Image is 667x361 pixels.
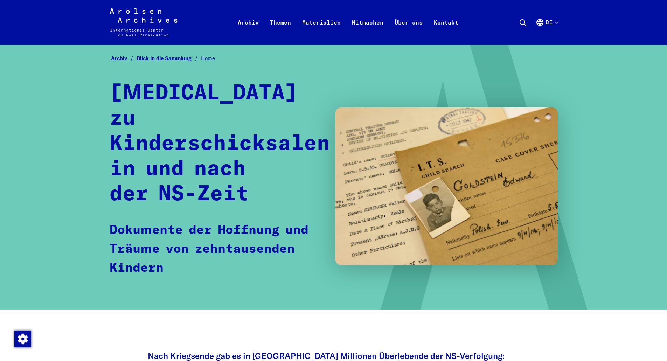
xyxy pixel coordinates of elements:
[14,331,31,347] img: Zustimmung ändern
[110,221,321,278] p: Dokumente der Hoffnung und Träume von zehntausenden Kindern
[297,17,346,45] a: Materialien
[536,18,558,43] button: Deutsch, Sprachauswahl
[110,53,558,64] nav: Breadcrumb
[389,17,428,45] a: Über uns
[111,55,137,62] a: Archiv
[201,55,215,62] span: Home
[346,17,389,45] a: Mitmachen
[137,55,201,62] a: Blick in die Sammlung
[232,8,464,36] nav: Primär
[264,17,297,45] a: Themen
[110,81,330,207] h1: [MEDICAL_DATA] zu Kinderschicksalen in und nach der NS-Zeit
[428,17,464,45] a: Kontakt
[232,17,264,45] a: Archiv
